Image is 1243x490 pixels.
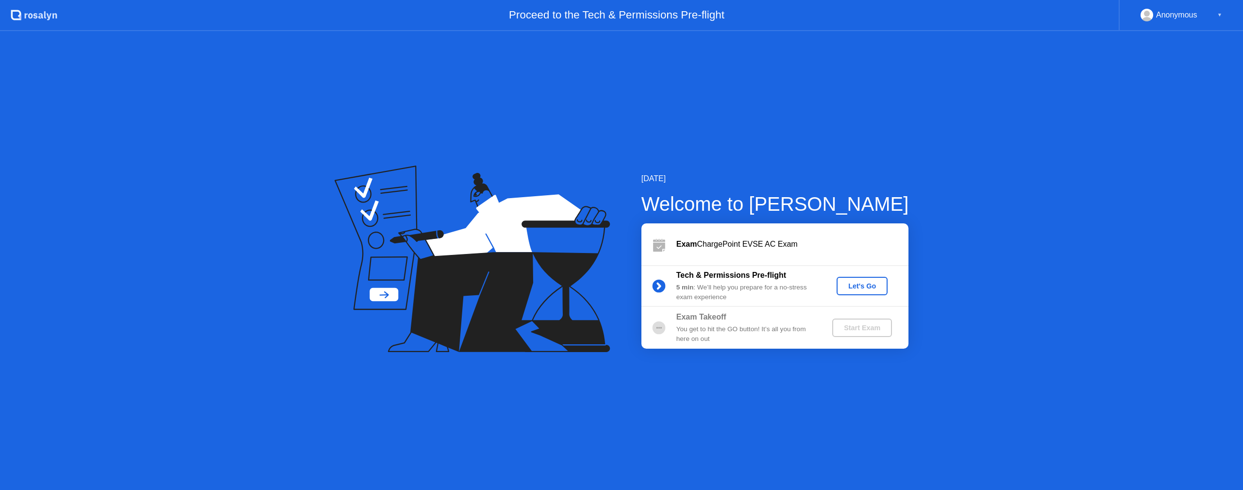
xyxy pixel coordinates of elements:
b: Exam [676,240,697,248]
div: [DATE] [641,173,909,185]
div: Anonymous [1156,9,1197,21]
div: ▼ [1217,9,1222,21]
div: Let's Go [840,282,884,290]
b: Exam Takeoff [676,313,726,321]
div: You get to hit the GO button! It’s all you from here on out [676,324,816,344]
div: Start Exam [836,324,888,332]
div: : We’ll help you prepare for a no-stress exam experience [676,283,816,303]
button: Let's Go [837,277,888,295]
div: Welcome to [PERSON_NAME] [641,189,909,219]
button: Start Exam [832,319,892,337]
b: Tech & Permissions Pre-flight [676,271,786,279]
div: ChargePoint EVSE AC Exam [676,238,908,250]
b: 5 min [676,284,694,291]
